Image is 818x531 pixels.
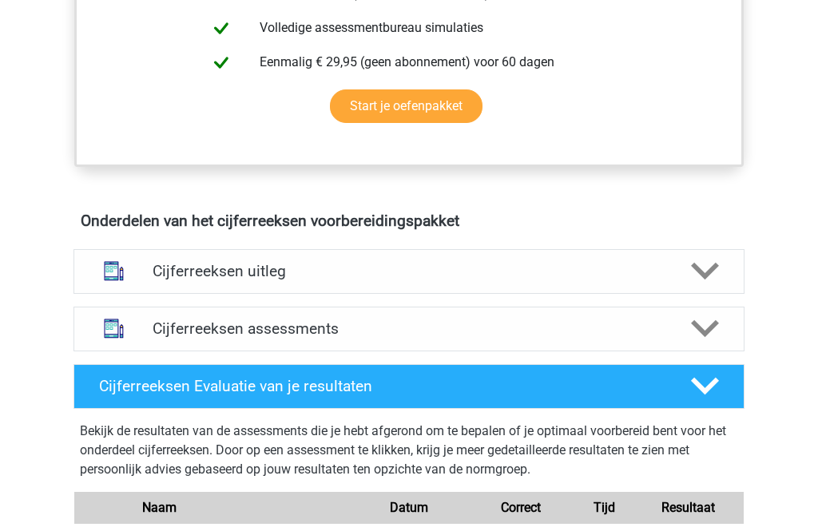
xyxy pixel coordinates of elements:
p: Bekijk de resultaten van de assessments die je hebt afgerond om te bepalen of je optimaal voorber... [80,422,738,479]
div: Naam [130,498,353,517]
a: Cijferreeksen Evaluatie van je resultaten [67,364,751,409]
a: Start je oefenpakket [330,89,482,123]
h4: Cijferreeksen uitleg [153,262,665,280]
h4: Onderdelen van het cijferreeksen voorbereidingspakket [81,212,737,230]
img: cijferreeksen uitleg [93,251,134,291]
h4: Cijferreeksen assessments [153,319,665,338]
a: assessments Cijferreeksen assessments [67,307,751,351]
div: Tijd [577,498,633,517]
h4: Cijferreeksen Evaluatie van je resultaten [99,377,665,395]
div: Datum [353,498,465,517]
img: cijferreeksen assessments [93,308,134,349]
div: Resultaat [632,498,744,517]
div: Correct [465,498,577,517]
a: uitleg Cijferreeksen uitleg [67,249,751,294]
